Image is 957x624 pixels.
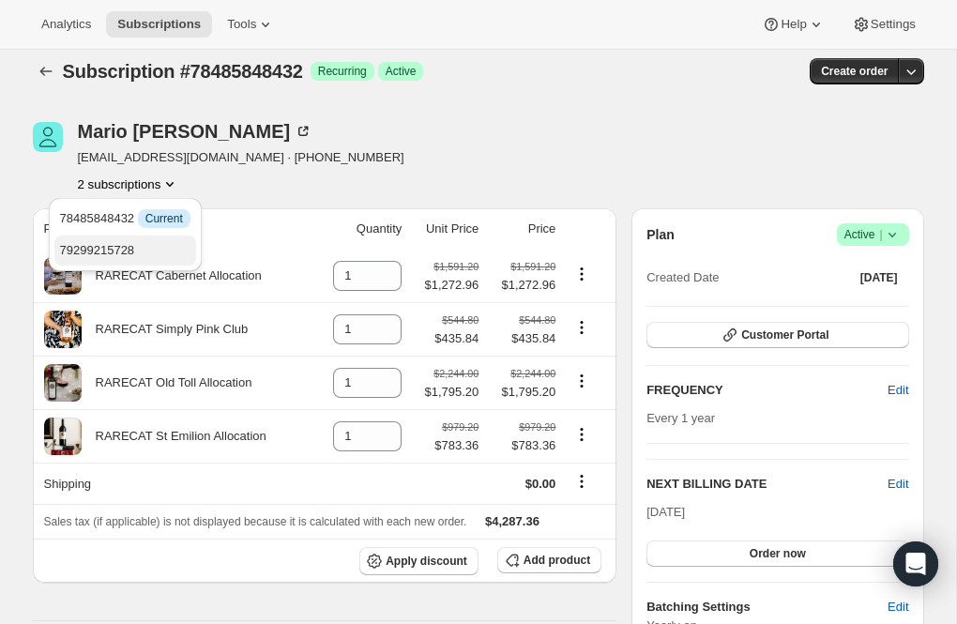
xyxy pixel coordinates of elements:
button: Edit [876,592,919,622]
span: | [879,227,882,242]
span: Help [781,17,806,32]
span: $1,272.96 [490,276,555,295]
img: product img [44,418,82,455]
small: $1,591.20 [433,261,478,272]
span: Create order [821,64,888,79]
th: Shipping [33,463,314,504]
span: [DATE] [860,270,898,285]
img: product img [44,311,82,348]
th: Price [484,208,561,250]
small: $979.20 [519,421,555,433]
span: $1,795.20 [490,383,555,402]
h6: Batching Settings [646,598,888,616]
span: $4,287.36 [485,514,539,528]
small: $979.20 [442,421,478,433]
span: Settings [871,17,916,32]
button: Edit [888,475,908,494]
h2: Plan [646,225,675,244]
button: Help [751,11,836,38]
span: Subscription #78485848432 [63,61,303,82]
span: $783.36 [434,436,478,455]
button: Shipping actions [567,471,597,492]
th: Quantity [313,208,407,250]
button: Product actions [567,264,597,284]
button: [DATE] [849,265,909,291]
small: $544.80 [519,314,555,326]
button: 78485848432 InfoCurrent [54,204,196,234]
span: $1,795.20 [424,383,478,402]
button: Order now [646,540,908,567]
small: $1,591.20 [510,261,555,272]
span: Edit [888,381,908,400]
span: Apply discount [386,554,467,569]
small: $2,244.00 [433,368,478,379]
span: [DATE] [646,505,685,519]
button: Subscriptions [33,58,59,84]
button: Create order [810,58,899,84]
div: RARECAT Old Toll Allocation [82,373,252,392]
small: $2,244.00 [510,368,555,379]
span: Active [386,64,417,79]
span: [EMAIL_ADDRESS][DOMAIN_NAME] · [PHONE_NUMBER] [78,148,404,167]
th: Product [33,208,314,250]
th: Unit Price [407,208,484,250]
span: Subscriptions [117,17,201,32]
button: Customer Portal [646,322,908,348]
span: 78485848432 [60,211,190,225]
button: Product actions [78,175,180,193]
button: Tools [216,11,286,38]
div: RARECAT Simply Pink Club [82,320,249,339]
button: Add product [497,547,601,573]
span: Order now [750,546,806,561]
img: product img [44,364,82,402]
span: Created Date [646,268,719,287]
span: $435.84 [490,329,555,348]
span: Current [145,211,183,226]
h2: FREQUENCY [646,381,888,400]
span: Analytics [41,17,91,32]
button: Apply discount [359,547,478,575]
h2: NEXT BILLING DATE [646,475,888,494]
div: Open Intercom Messenger [893,541,938,586]
button: Product actions [567,424,597,445]
div: RARECAT St Emilion Allocation [82,427,266,446]
span: 79299215728 [60,243,135,257]
span: Active [844,225,902,244]
button: 79299215728 [54,236,196,266]
span: Edit [888,598,908,616]
button: Product actions [567,371,597,391]
button: Analytics [30,11,102,38]
span: Every 1 year [646,411,715,425]
span: $0.00 [525,477,556,491]
span: $435.84 [434,329,478,348]
small: $544.80 [442,314,478,326]
span: Add product [524,553,590,568]
span: Mario Lemieux [33,122,63,152]
div: Mario [PERSON_NAME] [78,122,313,141]
span: Customer Portal [741,327,828,342]
button: Product actions [567,317,597,338]
button: Settings [841,11,927,38]
span: Tools [227,17,256,32]
button: Edit [876,375,919,405]
button: Subscriptions [106,11,212,38]
span: $783.36 [490,436,555,455]
span: Sales tax (if applicable) is not displayed because it is calculated with each new order. [44,515,467,528]
span: $1,272.96 [424,276,478,295]
span: Recurring [318,64,367,79]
